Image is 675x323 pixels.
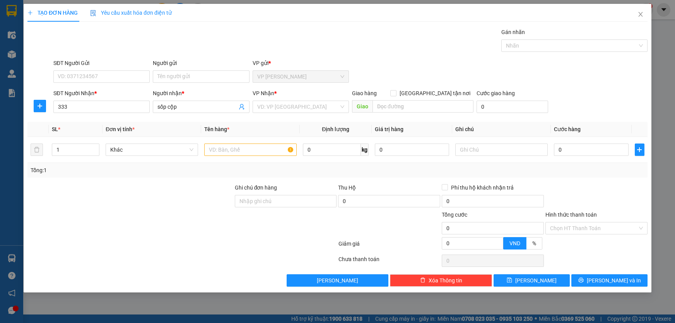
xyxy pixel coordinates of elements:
span: user-add [239,104,245,110]
button: delete [31,144,43,156]
span: printer [578,277,584,284]
span: kg [361,144,369,156]
div: SĐT Người Gửi [53,59,150,67]
input: VD: Bàn, Ghế [204,144,297,156]
label: Cước giao hàng [477,90,515,96]
span: Định lượng [322,126,349,132]
div: Giảm giá [338,239,441,253]
span: Yêu cầu xuất hóa đơn điện tử [90,10,172,16]
span: Phí thu hộ khách nhận trả [448,183,517,192]
div: SĐT Người Nhận [53,89,150,97]
span: Thu Hộ [338,185,356,191]
input: 0 [375,144,449,156]
span: Cước hàng [554,126,581,132]
span: VP Nhận [253,90,274,96]
span: plus [635,147,644,153]
button: printer[PERSON_NAME] và In [571,274,648,287]
img: icon [90,10,96,16]
span: TẠO ĐƠN HÀNG [27,10,78,16]
span: [PERSON_NAME] [317,276,358,285]
span: VP Thanh Xuân [257,71,344,82]
div: Chưa thanh toán [338,255,441,268]
span: Khác [110,144,193,156]
span: Giao hàng [352,90,377,96]
button: plus [34,100,46,112]
span: SL [52,126,58,132]
span: Xóa Thông tin [429,276,462,285]
button: deleteXóa Thông tin [390,274,492,287]
div: Người gửi [153,59,249,67]
input: Ghi chú đơn hàng [235,195,337,207]
button: save[PERSON_NAME] [494,274,570,287]
span: [PERSON_NAME] và In [587,276,641,285]
button: [PERSON_NAME] [287,274,389,287]
span: VND [509,240,520,246]
span: [PERSON_NAME] [515,276,557,285]
button: Close [630,4,651,26]
input: Ghi Chú [455,144,548,156]
label: Hình thức thanh toán [545,212,597,218]
span: save [507,277,512,284]
span: close [637,11,644,17]
span: [GEOGRAPHIC_DATA] tận nơi [396,89,473,97]
div: Người nhận [153,89,249,97]
span: Giá trị hàng [375,126,403,132]
span: plus [27,10,33,15]
span: Tổng cước [442,212,467,218]
span: Đơn vị tính [106,126,135,132]
div: VP gửi [253,59,349,67]
span: Tên hàng [204,126,229,132]
label: Ghi chú đơn hàng [235,185,277,191]
span: delete [420,277,426,284]
div: Tổng: 1 [31,166,261,174]
label: Gán nhãn [501,29,525,35]
span: % [532,240,536,246]
span: Giao [352,100,373,113]
th: Ghi chú [452,122,551,137]
input: Cước giao hàng [477,101,548,113]
button: plus [635,144,644,156]
input: Dọc đường [373,100,473,113]
span: plus [34,103,46,109]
